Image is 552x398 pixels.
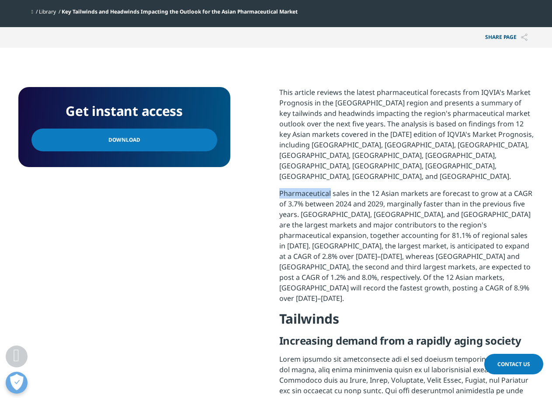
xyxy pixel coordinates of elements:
[479,27,534,48] button: Share PAGEShare PAGE
[31,100,217,122] h4: Get instant access
[279,310,534,334] h4: Tailwinds
[521,34,528,41] img: Share PAGE
[279,87,534,188] p: This article reviews the latest pharmaceutical forecasts from IQVIA's Market Prognosis in the [GE...
[108,135,140,145] span: Download
[279,334,534,354] h5: Increasing demand from a rapidly aging society
[479,27,534,48] p: Share PAGE
[497,360,530,368] span: Contact Us
[62,8,298,15] span: Key Tailwinds and Headwinds Impacting the Outlook for the Asian Pharmaceutical Market
[279,188,534,310] p: Pharmaceutical sales in the 12 Asian markets are forecast to grow at a CAGR of 3.7% between 2024 ...
[39,8,56,15] a: Library
[6,372,28,394] button: Open Preferences
[31,129,217,151] a: Download
[484,354,543,374] a: Contact Us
